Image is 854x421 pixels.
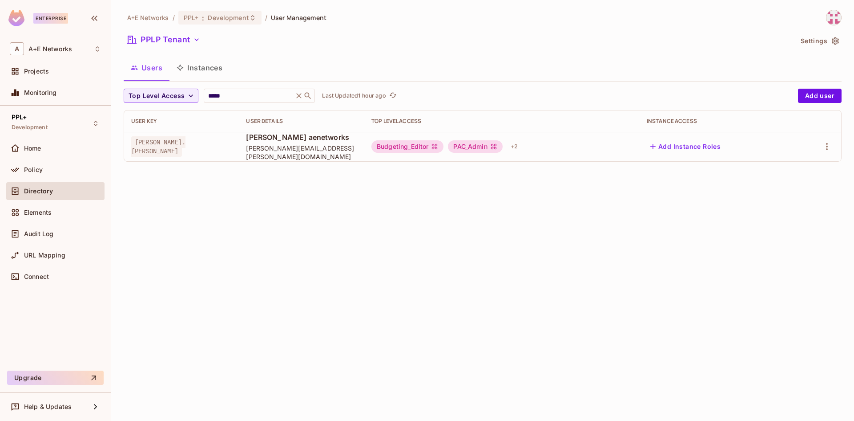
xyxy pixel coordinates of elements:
[246,144,357,161] span: [PERSON_NAME][EMAIL_ADDRESS][PERSON_NAME][DOMAIN_NAME]
[7,371,104,385] button: Upgrade
[24,188,53,195] span: Directory
[24,145,41,152] span: Home
[386,90,399,101] span: Click to refresh data
[24,403,72,410] span: Help & Updates
[24,166,43,173] span: Policy
[173,13,175,22] li: /
[201,14,205,21] span: :
[389,91,397,100] span: refresh
[124,57,169,79] button: Users
[8,10,24,26] img: SReyMgAAAABJRU5ErkJggg==
[388,90,399,101] button: refresh
[184,13,199,22] span: PPL+
[371,118,632,125] div: Top Level Access
[129,90,185,102] span: Top Level Access
[24,68,49,75] span: Projects
[28,45,72,53] span: Workspace: A+E Networks
[33,13,68,24] div: Enterprise
[371,140,443,153] div: Budgeting_Editor
[124,89,198,103] button: Top Level Access
[12,124,48,131] span: Development
[797,34,842,48] button: Settings
[124,33,204,47] button: PPLP Tenant
[127,13,169,22] span: the active workspace
[507,139,521,154] div: + 2
[265,13,267,22] li: /
[798,89,842,103] button: Add user
[246,118,357,125] div: User Details
[24,209,52,216] span: Elements
[131,136,185,157] span: [PERSON_NAME].[PERSON_NAME]
[24,252,65,259] span: URL Mapping
[647,118,786,125] div: Instance Access
[131,118,232,125] div: User Key
[169,57,230,79] button: Instances
[826,10,841,25] img: Dhivya Vijayaragavan
[12,114,27,121] span: PPL+
[24,89,57,96] span: Monitoring
[10,42,24,55] span: A
[246,132,357,142] span: [PERSON_NAME] aenetworks
[208,13,249,22] span: Development
[647,139,724,154] button: Add Instance Roles
[448,140,502,153] div: PAC_Admin
[322,92,386,99] p: Last Updated 1 hour ago
[271,13,326,22] span: User Management
[24,273,49,280] span: Connect
[24,230,53,237] span: Audit Log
